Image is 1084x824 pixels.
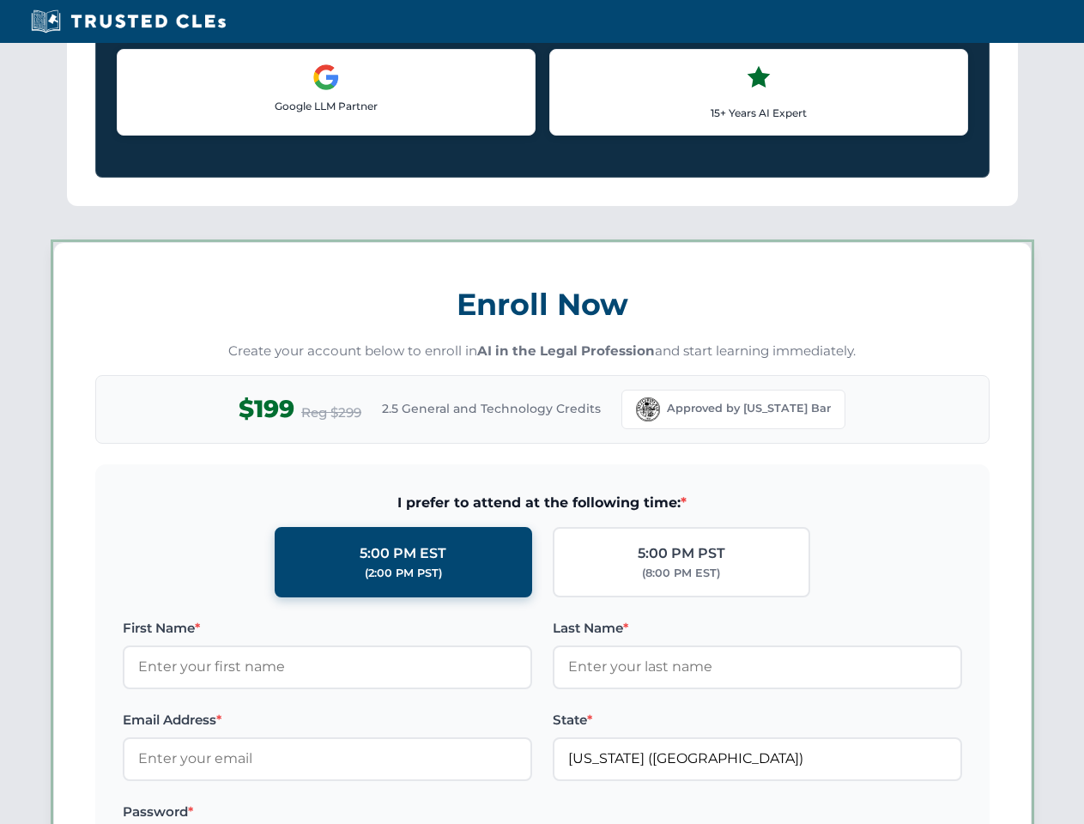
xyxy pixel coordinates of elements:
div: (2:00 PM PST) [365,565,442,582]
img: Trusted CLEs [26,9,231,34]
span: Approved by [US_STATE] Bar [667,400,831,417]
label: Password [123,802,532,822]
img: Florida Bar [636,397,660,421]
h3: Enroll Now [95,277,990,331]
span: I prefer to attend at the following time: [123,492,962,514]
label: State [553,710,962,730]
label: First Name [123,618,532,639]
div: (8:00 PM EST) [642,565,720,582]
div: 5:00 PM PST [638,542,725,565]
input: Enter your first name [123,645,532,688]
p: 15+ Years AI Expert [564,105,954,121]
input: Enter your email [123,737,532,780]
div: 5:00 PM EST [360,542,446,565]
strong: AI in the Legal Profession [477,342,655,359]
label: Email Address [123,710,532,730]
img: Google [312,64,340,91]
input: Florida (FL) [553,737,962,780]
label: Last Name [553,618,962,639]
input: Enter your last name [553,645,962,688]
span: $199 [239,390,294,428]
span: 2.5 General and Technology Credits [382,399,601,418]
span: Reg $299 [301,403,361,423]
p: Create your account below to enroll in and start learning immediately. [95,342,990,361]
p: Google LLM Partner [131,98,521,114]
